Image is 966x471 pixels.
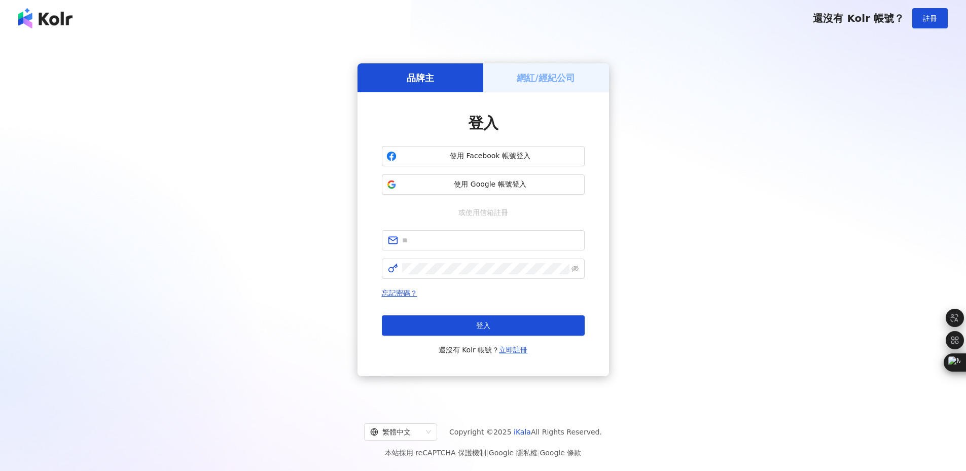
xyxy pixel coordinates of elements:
[382,146,585,166] button: 使用 Facebook 帳號登入
[912,8,948,28] button: 註冊
[486,449,489,457] span: |
[407,71,434,84] h5: 品牌主
[439,344,528,356] span: 還沒有 Kolr 帳號？
[385,447,581,459] span: 本站採用 reCAPTCHA 保護機制
[449,426,602,438] span: Copyright © 2025 All Rights Reserved.
[18,8,73,28] img: logo
[401,179,580,190] span: 使用 Google 帳號登入
[401,151,580,161] span: 使用 Facebook 帳號登入
[514,428,531,436] a: iKala
[540,449,581,457] a: Google 條款
[571,265,579,272] span: eye-invisible
[382,315,585,336] button: 登入
[517,71,575,84] h5: 網紅/經紀公司
[468,114,498,132] span: 登入
[382,289,417,297] a: 忘記密碼？
[476,321,490,330] span: 登入
[813,12,904,24] span: 還沒有 Kolr 帳號？
[382,174,585,195] button: 使用 Google 帳號登入
[370,424,422,440] div: 繁體中文
[489,449,538,457] a: Google 隱私權
[923,14,937,22] span: 註冊
[499,346,527,354] a: 立即註冊
[538,449,540,457] span: |
[451,207,515,218] span: 或使用信箱註冊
